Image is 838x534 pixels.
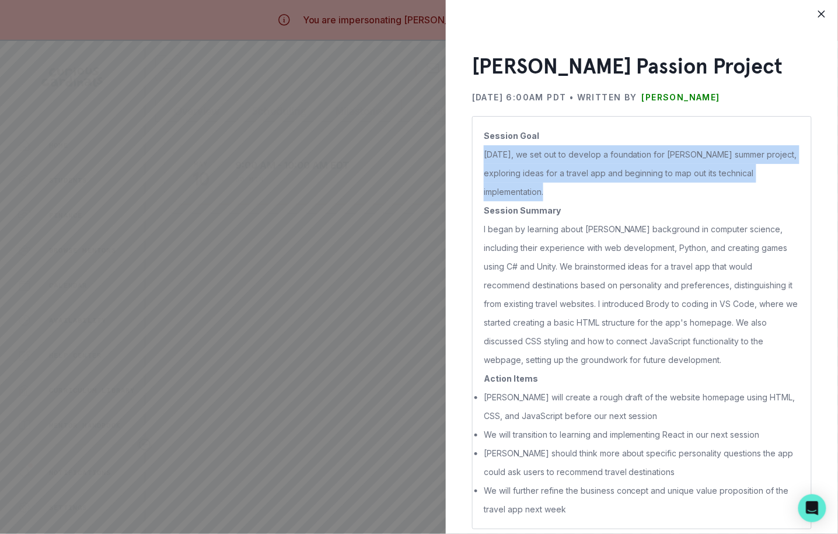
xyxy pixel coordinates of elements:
button: Close [812,5,831,23]
b: Session Goal [484,131,539,141]
div: Open Intercom Messenger [798,494,826,522]
p: I began by learning about [PERSON_NAME] background in computer science, including their experienc... [484,220,800,369]
li: We will transition to learning and implementing React in our next session [484,425,800,444]
p: [DATE] 6:00AM PDT • Written by [472,88,637,107]
p: [DATE], we set out to develop a foundation for [PERSON_NAME] summer project, exploring ideas for ... [484,145,800,201]
li: [PERSON_NAME] will create a rough draft of the website homepage using HTML, CSS, and JavaScript b... [484,388,800,425]
b: Session Summary [484,205,561,215]
b: Action Items [484,374,538,383]
h3: [PERSON_NAME] Passion Project [472,54,812,79]
li: [PERSON_NAME] should think more about specific personality questions the app could ask users to r... [484,444,800,481]
p: [PERSON_NAME] [642,88,720,107]
li: We will further refine the business concept and unique value proposition of the travel app next week [484,481,800,519]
